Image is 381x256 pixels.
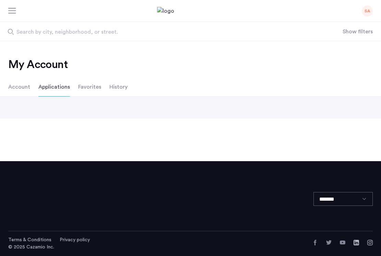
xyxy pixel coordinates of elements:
[109,77,128,97] li: History
[16,28,290,36] span: Search by city, neighborhood, or street.
[354,240,359,245] a: LinkedIn
[312,240,318,245] a: Facebook
[326,240,332,245] a: Twitter
[157,7,224,15] a: Cazamio logo
[8,245,54,249] span: © 2025 Cazamio Inc.
[340,240,345,245] a: YouTube
[313,192,373,206] select: Language select
[367,240,373,245] a: Instagram
[60,236,90,243] a: Privacy policy
[8,58,373,71] h2: My Account
[343,27,373,36] button: Show or hide filters
[78,77,101,97] li: Favorites
[38,77,70,97] li: Applications
[8,236,51,243] a: Terms and conditions
[157,7,224,15] img: logo
[362,5,373,16] div: SA
[8,77,30,97] li: Account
